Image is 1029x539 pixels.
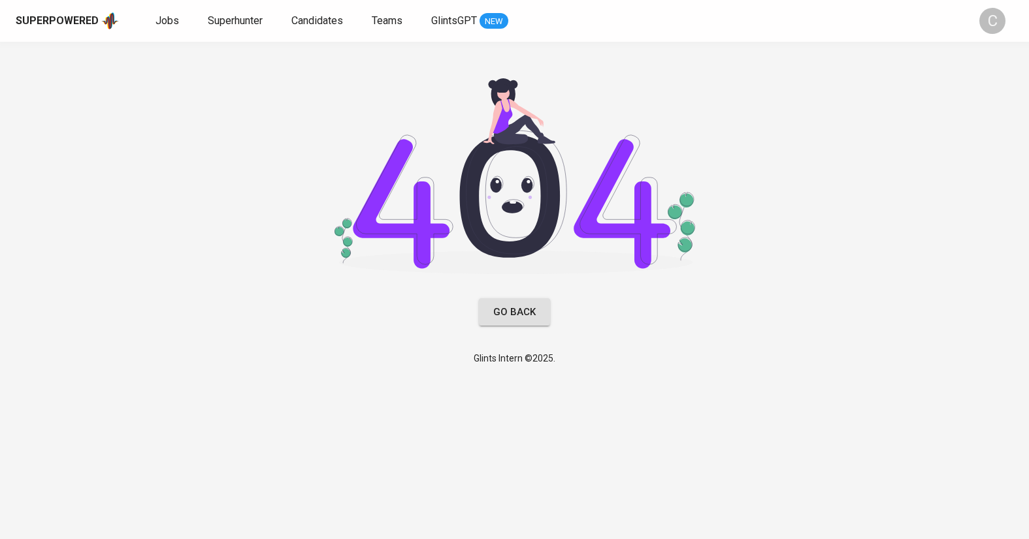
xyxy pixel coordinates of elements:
span: Jobs [155,14,179,27]
span: NEW [480,15,508,28]
a: GlintsGPT NEW [431,13,508,29]
a: Candidates [291,13,346,29]
span: GlintsGPT [431,14,477,27]
a: Superhunter [208,13,265,29]
a: Teams [372,13,405,29]
div: Superpowered [16,14,99,29]
div: C [979,8,1005,34]
a: Jobs [155,13,182,29]
button: Go back [479,298,550,326]
a: Superpoweredapp logo [16,11,119,31]
img: 404.svg [319,78,711,274]
span: Superhunter [208,14,263,27]
span: Go back [493,303,536,320]
span: Candidates [291,14,343,27]
img: app logo [101,11,119,31]
span: Teams [372,14,402,27]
